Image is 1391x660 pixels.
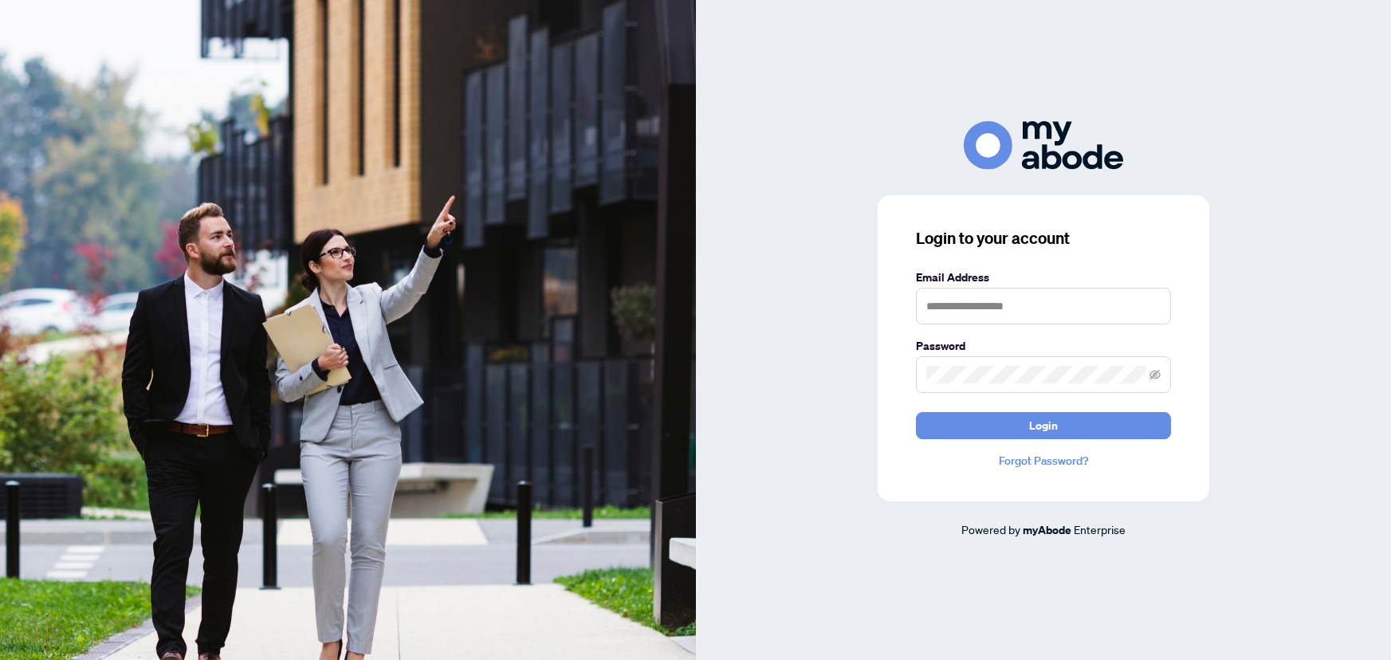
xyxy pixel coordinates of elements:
button: Login [916,412,1171,439]
h3: Login to your account [916,227,1171,249]
img: ma-logo [964,121,1123,170]
label: Password [916,337,1171,355]
span: eye-invisible [1149,369,1161,380]
span: Enterprise [1074,522,1126,536]
span: Login [1029,413,1058,438]
a: myAbode [1023,521,1071,539]
label: Email Address [916,269,1171,286]
a: Forgot Password? [916,452,1171,469]
span: Powered by [961,522,1020,536]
